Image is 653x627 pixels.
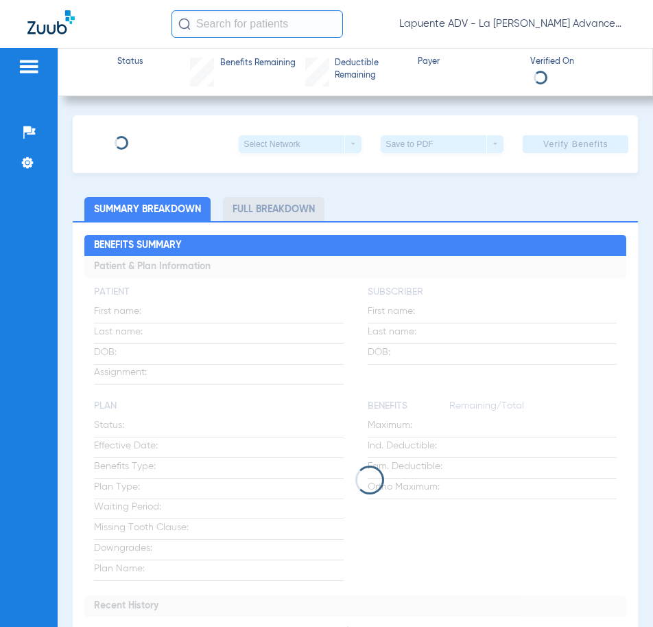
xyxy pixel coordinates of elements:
span: Payer [418,56,519,69]
img: Search Icon [178,18,191,30]
span: Verified On [530,56,631,69]
span: Status [117,56,143,69]
img: Zuub Logo [27,10,75,34]
li: Full Breakdown [223,197,324,221]
span: Deductible Remaining [335,58,405,82]
h2: Benefits Summary [84,235,626,257]
li: Summary Breakdown [84,197,211,221]
span: Lapuente ADV - La [PERSON_NAME] Advanced Dentistry [399,17,626,31]
img: hamburger-icon [18,58,40,75]
span: Benefits Remaining [220,58,296,70]
input: Search for patients [171,10,343,38]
